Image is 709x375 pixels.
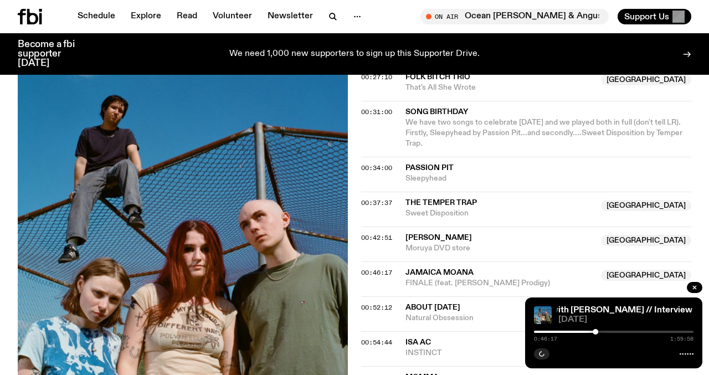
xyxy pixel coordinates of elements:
[18,40,89,68] h3: Become a fbi supporter [DATE]
[405,234,472,242] span: [PERSON_NAME]
[361,74,392,80] button: 00:27:10
[601,270,691,281] span: [GEOGRAPHIC_DATA]
[405,164,454,172] span: Passion Pit
[405,119,682,147] span: We have two songs to celebrate [DATE] and we played both in full (don't tell LR). Firstly, Sleepy...
[601,200,691,211] span: [GEOGRAPHIC_DATA]
[618,9,691,24] button: Support Us
[534,336,557,342] span: 0:46:17
[405,83,594,93] span: That's All She Wrote
[405,313,594,323] span: Natural Obssession
[361,340,392,346] button: 00:54:44
[261,9,320,24] a: Newsletter
[405,199,477,207] span: The Temper Trap
[71,9,122,24] a: Schedule
[670,336,693,342] span: 1:59:58
[361,235,392,241] button: 00:42:51
[601,74,691,85] span: [GEOGRAPHIC_DATA]
[361,268,392,277] span: 00:46:17
[361,270,392,276] button: 00:46:17
[361,107,392,116] span: 00:31:00
[361,109,392,115] button: 00:31:00
[361,163,392,172] span: 00:34:00
[405,173,691,184] span: Sleepyhead
[420,9,609,24] button: On AirOcean [PERSON_NAME] & Angus x [DATE] Arvos
[361,338,392,347] span: 00:54:44
[405,107,685,117] span: SONG BIRTHDAY
[361,305,392,311] button: 00:52:12
[405,243,594,254] span: Moruya DVD store
[361,73,392,81] span: 00:27:10
[206,9,259,24] a: Volunteer
[361,303,392,312] span: 00:52:12
[558,316,693,324] span: [DATE]
[361,198,392,207] span: 00:37:37
[124,9,168,24] a: Explore
[601,235,691,246] span: [GEOGRAPHIC_DATA]
[361,165,392,171] button: 00:34:00
[405,278,594,289] span: FINALE (feat. [PERSON_NAME] Prodigy)
[361,233,392,242] span: 00:42:51
[405,348,594,358] span: INSTINCT
[405,304,460,311] span: About [DATE]
[361,200,392,206] button: 00:37:37
[405,73,470,81] span: Folk Bitch Trio
[405,338,431,346] span: Isa ac
[624,12,669,22] span: Support Us
[405,269,474,276] span: Jamaica Moana
[405,208,594,219] span: Sweet Disposition
[229,49,480,59] p: We need 1,000 new supporters to sign up this Supporter Drive.
[170,9,204,24] a: Read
